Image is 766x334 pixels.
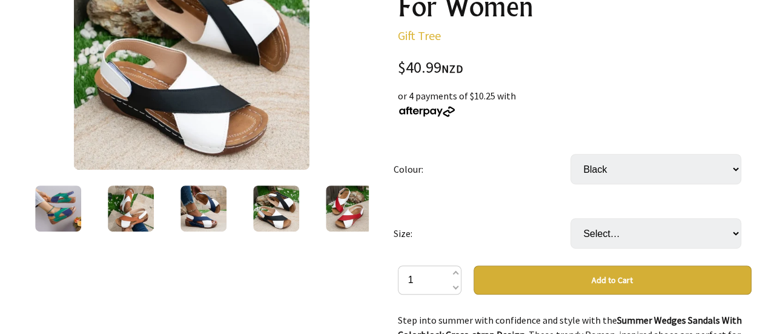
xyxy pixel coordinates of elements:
[35,185,81,232] img: Summer Wedges Sandals With Colorblock Cross-strap Shoes For Women
[394,201,570,266] td: Size:
[398,60,751,76] div: $40.99
[253,185,299,232] img: Summer Wedges Sandals With Colorblock Cross-strap Shoes For Women
[180,185,226,232] img: Summer Wedges Sandals With Colorblock Cross-strap Shoes For Women
[398,106,456,117] img: Afterpay
[108,185,154,232] img: Summer Wedges Sandals With Colorblock Cross-strap Shoes For Women
[398,28,441,43] a: Gift Tree
[394,137,570,201] td: Colour:
[474,266,751,295] button: Add to Cart
[441,62,463,76] span: NZD
[326,185,372,232] img: Summer Wedges Sandals With Colorblock Cross-strap Shoes For Women
[398,89,751,118] div: or 4 payments of $10.25 with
